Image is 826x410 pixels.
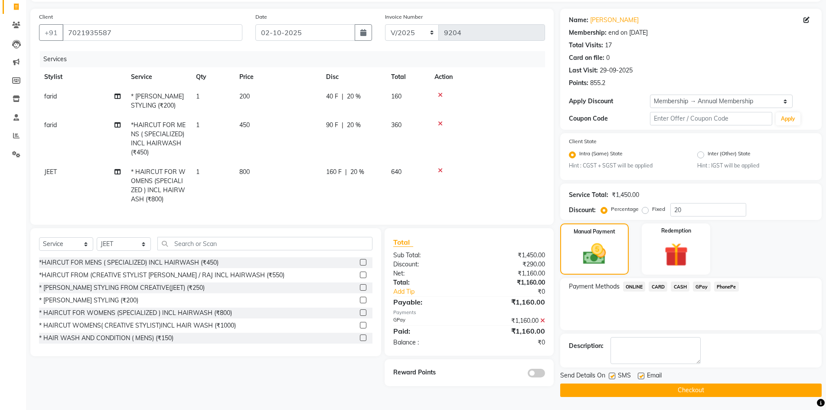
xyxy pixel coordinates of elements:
[44,92,57,100] span: farid
[776,112,800,125] button: Apply
[569,114,650,123] div: Coupon Code
[661,227,691,235] label: Redemption
[569,97,650,106] div: Apply Discount
[39,321,236,330] div: * HAIRCUT WOMENS( CREATIVE STYLIST)INCL HAIR WASH (₹1000)
[569,162,685,170] small: Hint : CGST + SGST will be applied
[387,297,469,307] div: Payable:
[387,269,469,278] div: Net:
[347,92,361,101] span: 20 %
[569,41,603,50] div: Total Visits:
[469,316,552,325] div: ₹1,160.00
[600,66,633,75] div: 29-09-2025
[387,368,469,377] div: Reward Points
[196,168,199,176] span: 1
[39,24,63,41] button: +91
[387,260,469,269] div: Discount:
[326,167,342,177] span: 160 F
[347,121,361,130] span: 20 %
[590,16,639,25] a: [PERSON_NAME]
[342,121,343,130] span: |
[576,241,613,267] img: _cash.svg
[560,371,605,382] span: Send Details On
[649,282,667,292] span: CARD
[62,24,242,41] input: Search by Name/Mobile/Email/Code
[326,92,338,101] span: 40 F
[39,334,173,343] div: * HAIR WASH AND CONDITION ( MENS) (₹150)
[157,237,372,250] input: Search or Scan
[131,121,186,156] span: *HAIRCUT FOR MENS ( SPECIALIZED) INCL HAIRWASH (₹450)
[393,238,413,247] span: Total
[239,92,250,100] span: 200
[693,282,711,292] span: GPay
[44,121,57,129] span: farid
[39,258,219,267] div: *HAIRCUT FOR MENS ( SPECIALIZED) INCL HAIRWASH (₹450)
[671,282,689,292] span: CASH
[234,67,321,87] th: Price
[391,121,402,129] span: 360
[239,168,250,176] span: 800
[191,67,234,87] th: Qty
[39,308,232,318] div: * HAIRCUT FOR WOMENS (SPECIALIZED ) INCL HAIRWASH (₹800)
[569,53,604,62] div: Card on file:
[623,282,646,292] span: ONLINE
[469,260,552,269] div: ₹290.00
[387,326,469,336] div: Paid:
[350,167,364,177] span: 20 %
[385,13,423,21] label: Invoice Number
[39,13,53,21] label: Client
[391,92,402,100] span: 160
[612,190,639,200] div: ₹1,450.00
[569,190,608,200] div: Service Total:
[560,384,822,397] button: Checkout
[569,16,588,25] div: Name:
[469,338,552,347] div: ₹0
[574,228,615,236] label: Manual Payment
[326,121,338,130] span: 90 F
[39,283,205,292] div: * [PERSON_NAME] STYLING FROM CREATIVE(JEET) (₹250)
[469,251,552,260] div: ₹1,450.00
[39,296,138,305] div: * [PERSON_NAME] STYLING (₹200)
[387,338,469,347] div: Balance :
[239,121,250,129] span: 450
[647,371,662,382] span: Email
[131,168,186,203] span: * HAIRCUT FOR WOMENS (SPECIALIZED ) INCL HAIRWASH (₹800)
[196,121,199,129] span: 1
[657,240,695,269] img: _gift.svg
[469,278,552,287] div: ₹1,160.00
[618,371,631,382] span: SMS
[569,206,596,215] div: Discount:
[569,28,607,37] div: Membership:
[569,79,588,88] div: Points:
[579,150,623,160] label: Intra (Same) State
[652,205,665,213] label: Fixed
[387,316,469,325] div: GPay
[39,67,126,87] th: Stylist
[387,287,483,296] a: Add Tip
[569,341,604,351] div: Description:
[714,282,739,292] span: PhonePe
[321,67,386,87] th: Disc
[429,67,545,87] th: Action
[342,92,343,101] span: |
[708,150,751,160] label: Inter (Other) State
[196,92,199,100] span: 1
[606,53,610,62] div: 0
[469,326,552,336] div: ₹1,160.00
[611,205,639,213] label: Percentage
[255,13,267,21] label: Date
[697,162,813,170] small: Hint : IGST will be applied
[569,66,598,75] div: Last Visit:
[39,271,284,280] div: *HAIRCUT FROM (CREATIVE STYLIST [PERSON_NAME] / RAJ INCL HAIRWASH (₹550)
[650,112,772,125] input: Enter Offer / Coupon Code
[569,138,597,145] label: Client State
[469,297,552,307] div: ₹1,160.00
[345,167,347,177] span: |
[40,51,552,67] div: Services
[469,269,552,278] div: ₹1,160.00
[391,168,402,176] span: 640
[126,67,191,87] th: Service
[605,41,612,50] div: 17
[386,67,429,87] th: Total
[131,92,184,109] span: * [PERSON_NAME] STYLING (₹200)
[608,28,648,37] div: end on [DATE]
